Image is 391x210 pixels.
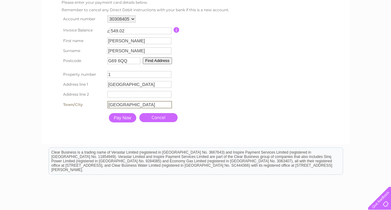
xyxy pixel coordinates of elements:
button: Find Address [143,57,172,64]
a: Telecoms [314,26,333,31]
a: Water [282,26,293,31]
a: Cancel [139,113,178,122]
th: Property number [60,69,106,79]
th: Surname [60,46,106,56]
a: Log out [370,26,385,31]
th: Account number [60,14,106,24]
a: Energy [297,26,311,31]
a: Blog [337,26,346,31]
img: logo.png [14,16,45,35]
a: 0333 014 3131 [274,3,317,11]
td: Remember to cancel any Direct Debit instructions with your bank if this is a new account. [60,6,231,14]
td: £ [107,26,110,34]
input: Pay Now [109,113,136,122]
th: Town/City [60,99,106,110]
th: Postcode [60,56,106,66]
th: Address line 1 [60,79,106,89]
th: Invoice Balance [60,24,106,36]
th: Address line 2 [60,89,106,99]
input: Information [174,27,179,33]
div: Clear Business is a trading name of Verastar Limited (registered in [GEOGRAPHIC_DATA] No. 3667643... [49,3,343,30]
a: Contact [350,26,365,31]
th: First name [60,36,106,46]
